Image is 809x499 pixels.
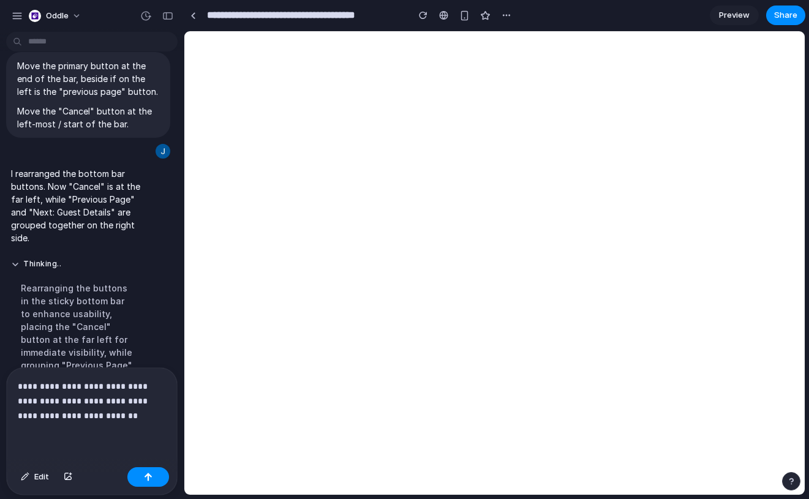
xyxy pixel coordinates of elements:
a: Preview [710,6,759,25]
span: Edit [34,471,49,483]
button: Oddle [24,6,88,26]
p: I rearranged the bottom bar buttons. Now "Cancel" is at the far left, while "Previous Page" and "... [11,167,142,244]
p: Move the primary button at the end of the bar, beside if on the left is the "previous page" button. [17,59,159,98]
span: Oddle [46,10,69,22]
div: Rearranging the buttons in the sticky bottom bar to enhance usability, placing the "Cancel" butto... [11,274,142,379]
p: Move the "Cancel" button at the left-most / start of the bar. [17,105,159,130]
span: Share [774,9,797,21]
button: Share [766,6,805,25]
span: Preview [719,9,750,21]
button: Edit [15,467,55,487]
